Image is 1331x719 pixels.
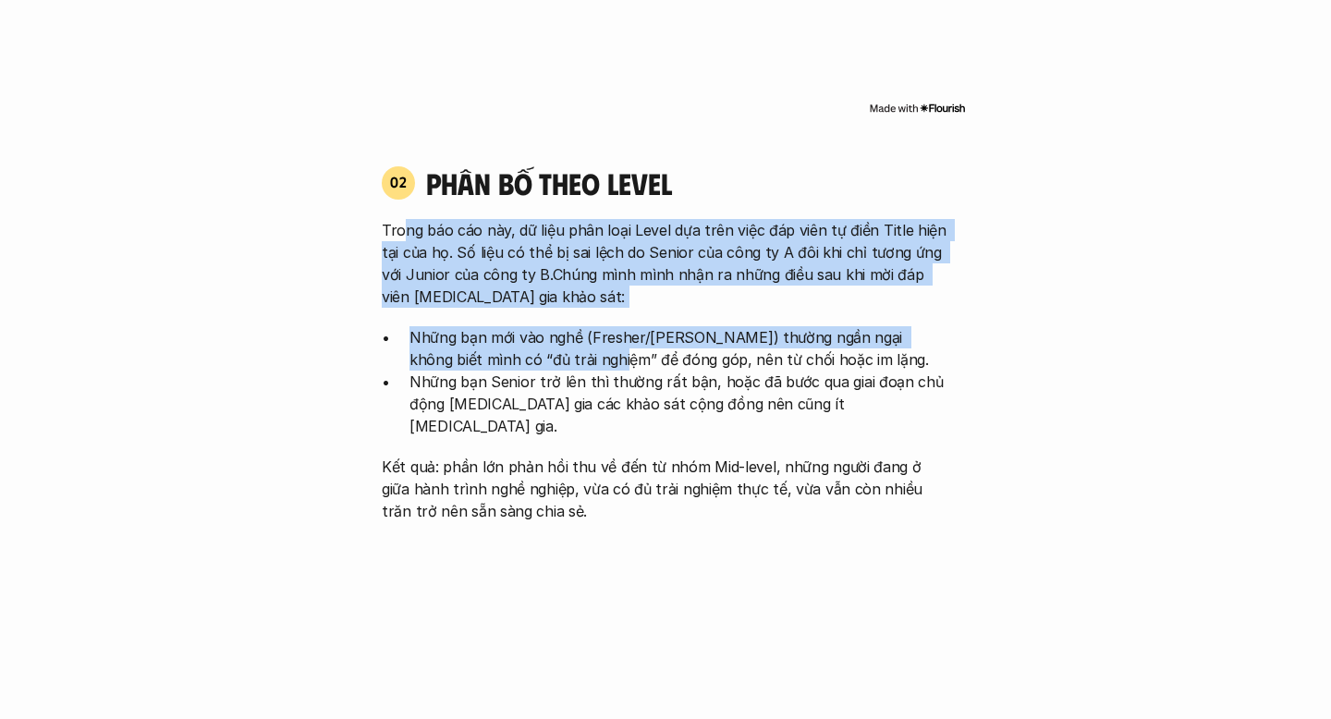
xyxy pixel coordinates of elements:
[382,219,949,308] p: Trong báo cáo này, dữ liệu phân loại Level dựa trên việc đáp viên tự điền Title hiện tại của họ. ...
[390,175,408,189] p: 02
[409,371,949,437] p: Những bạn Senior trở lên thì thường rất bận, hoặc đã bước qua giai đoạn chủ động [MEDICAL_DATA] g...
[382,456,949,522] p: Kết quả: phần lớn phản hồi thu về đến từ nhóm Mid-level, những người đang ở giữa hành trình nghề ...
[869,101,966,116] img: Made with Flourish
[409,326,949,371] p: Những bạn mới vào nghề (Fresher/[PERSON_NAME]) thường ngần ngại không biết mình có “đủ trải nghiệ...
[426,165,949,201] h4: phân bố theo Level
